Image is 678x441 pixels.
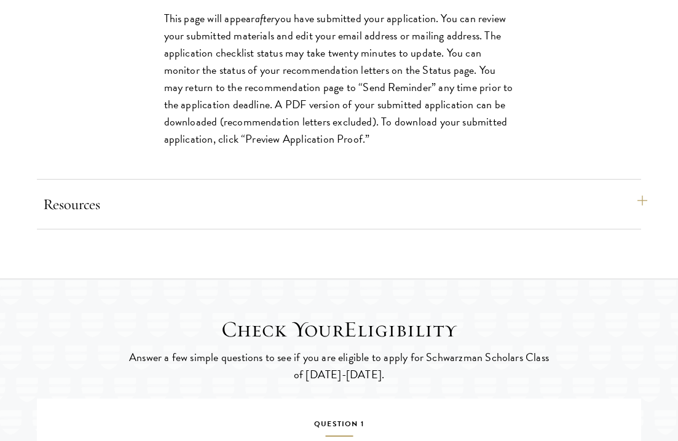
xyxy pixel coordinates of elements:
[164,10,514,148] p: This page will appear you have submitted your application. You can review your submitted material...
[46,417,632,437] h5: Question 1
[127,349,551,383] p: Answer a few simple questions to see if you are eligible to apply for Schwarzman Scholars Class o...
[43,189,647,219] button: Resources
[255,10,275,26] em: after
[127,316,551,343] h2: Check Your Eligibility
